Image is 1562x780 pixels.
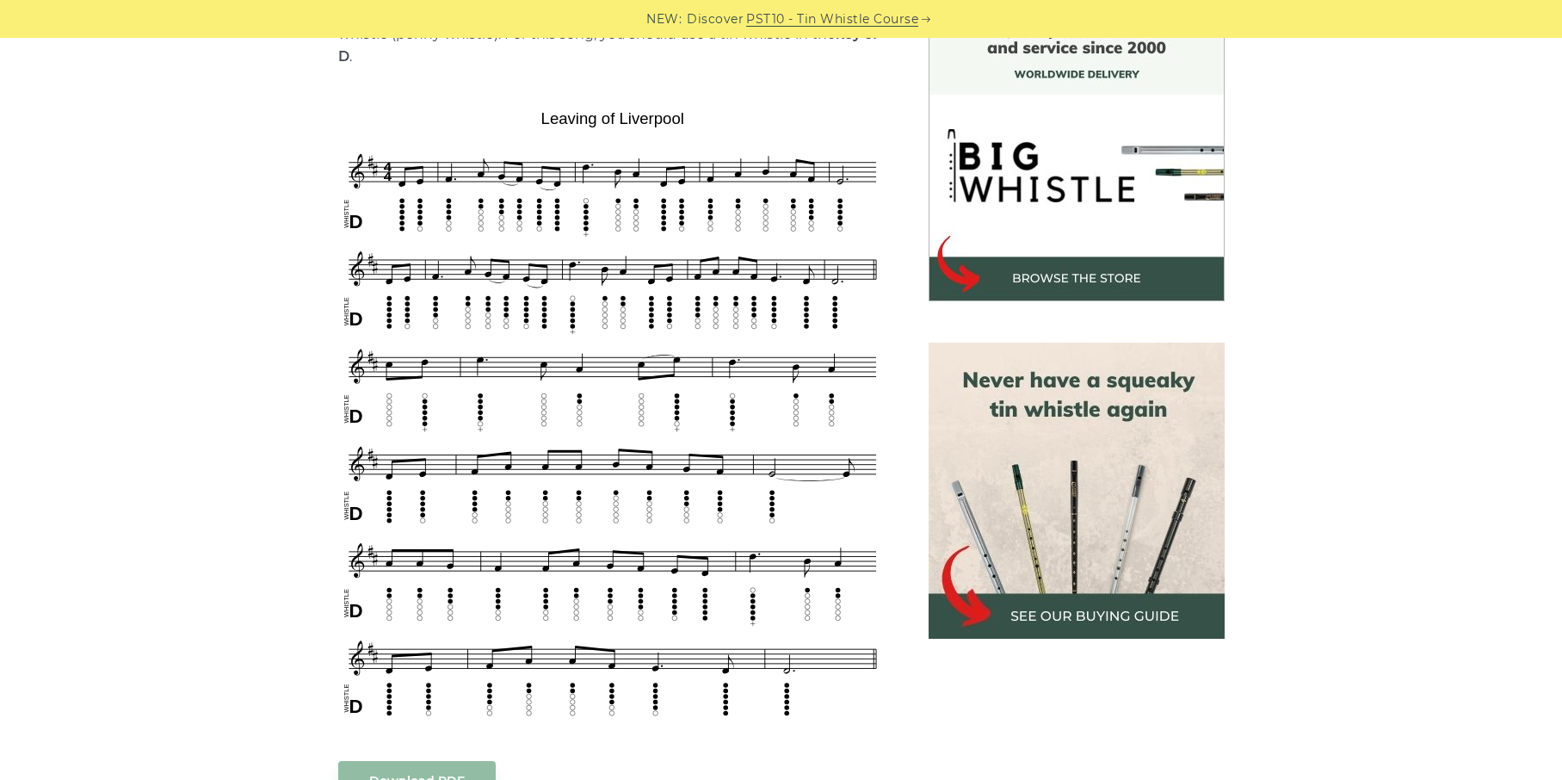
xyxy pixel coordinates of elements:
span: Discover [687,9,744,29]
img: BigWhistle Tin Whistle Store [929,5,1225,301]
a: PST10 - Tin Whistle Course [746,9,918,29]
span: NEW: [646,9,682,29]
img: tin whistle buying guide [929,343,1225,639]
img: Leaving of Liverpool Tin Whistle Tab & Sheet Music [338,103,887,726]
